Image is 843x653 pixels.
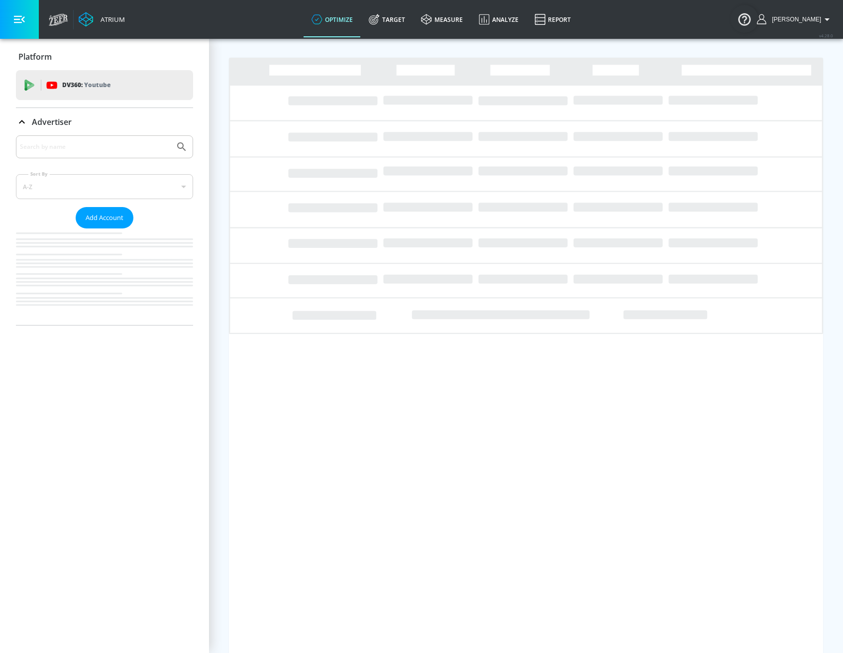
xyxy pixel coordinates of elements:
[84,80,110,90] p: Youtube
[79,12,125,27] a: Atrium
[731,5,758,33] button: Open Resource Center
[16,135,193,325] div: Advertiser
[16,174,193,199] div: A-Z
[97,15,125,24] div: Atrium
[471,1,527,37] a: Analyze
[62,80,110,91] p: DV360:
[16,228,193,325] nav: list of Advertiser
[527,1,579,37] a: Report
[361,1,413,37] a: Target
[16,70,193,100] div: DV360: Youtube
[768,16,821,23] span: login as: alex.luka@zefr.com
[16,108,193,136] div: Advertiser
[18,51,52,62] p: Platform
[20,140,171,153] input: Search by name
[76,207,133,228] button: Add Account
[413,1,471,37] a: measure
[304,1,361,37] a: optimize
[28,171,50,177] label: Sort By
[86,212,123,223] span: Add Account
[757,13,833,25] button: [PERSON_NAME]
[32,116,72,127] p: Advertiser
[16,43,193,71] div: Platform
[819,33,833,38] span: v 4.28.0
